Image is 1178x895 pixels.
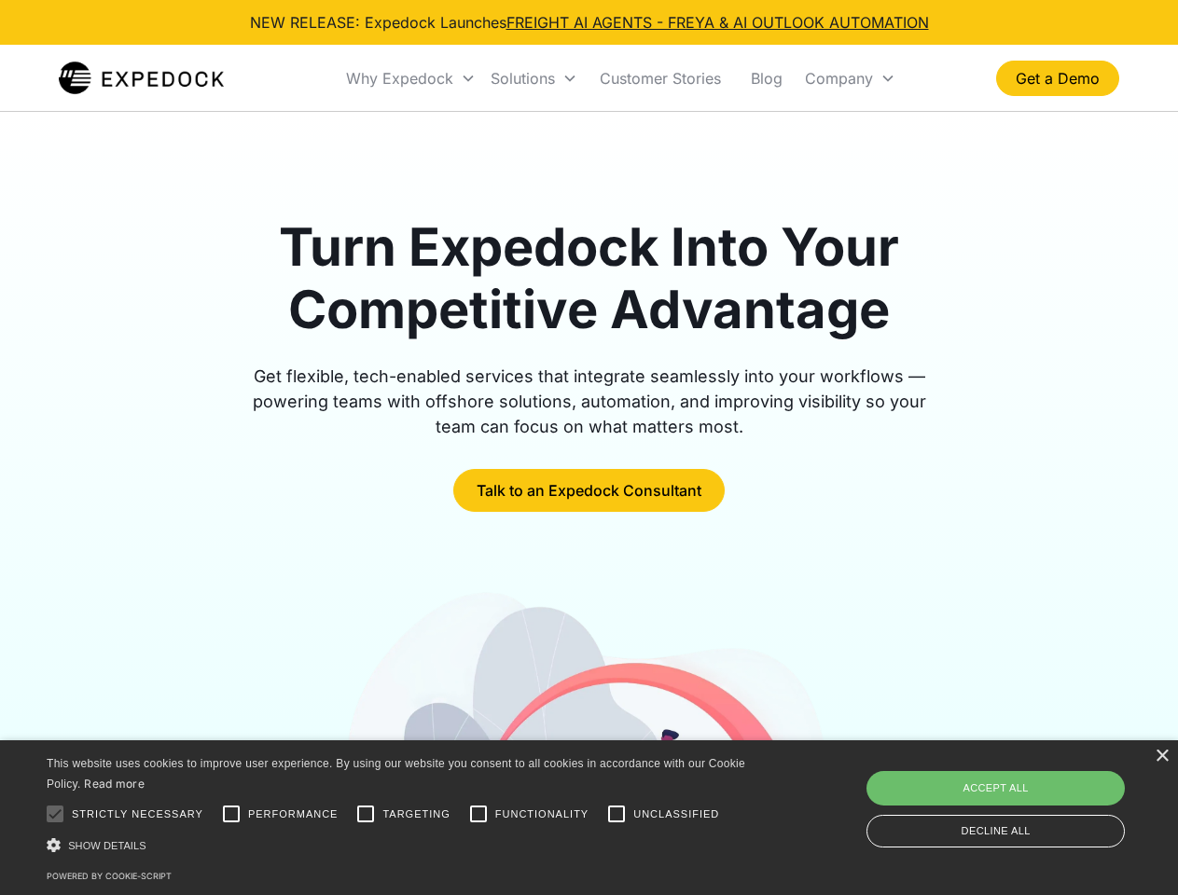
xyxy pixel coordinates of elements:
[346,69,453,88] div: Why Expedock
[483,47,585,110] div: Solutions
[339,47,483,110] div: Why Expedock
[585,47,736,110] a: Customer Stories
[797,47,903,110] div: Company
[47,757,745,792] span: This website uses cookies to improve user experience. By using our website you consent to all coo...
[867,694,1178,895] iframe: Chat Widget
[996,61,1119,96] a: Get a Demo
[491,69,555,88] div: Solutions
[84,777,145,791] a: Read more
[231,364,948,439] div: Get flexible, tech-enabled services that integrate seamlessly into your workflows — powering team...
[506,13,929,32] a: FREIGHT AI AGENTS - FREYA & AI OUTLOOK AUTOMATION
[633,806,719,822] span: Unclassified
[453,469,725,512] a: Talk to an Expedock Consultant
[47,871,172,881] a: Powered by cookie-script
[231,216,948,341] h1: Turn Expedock Into Your Competitive Advantage
[736,47,797,110] a: Blog
[59,60,224,97] a: home
[59,60,224,97] img: Expedock Logo
[47,835,752,855] div: Show details
[68,840,146,851] span: Show details
[72,806,203,822] span: Strictly necessary
[248,806,339,822] span: Performance
[495,806,589,822] span: Functionality
[250,11,929,34] div: NEW RELEASE: Expedock Launches
[382,806,450,822] span: Targeting
[805,69,873,88] div: Company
